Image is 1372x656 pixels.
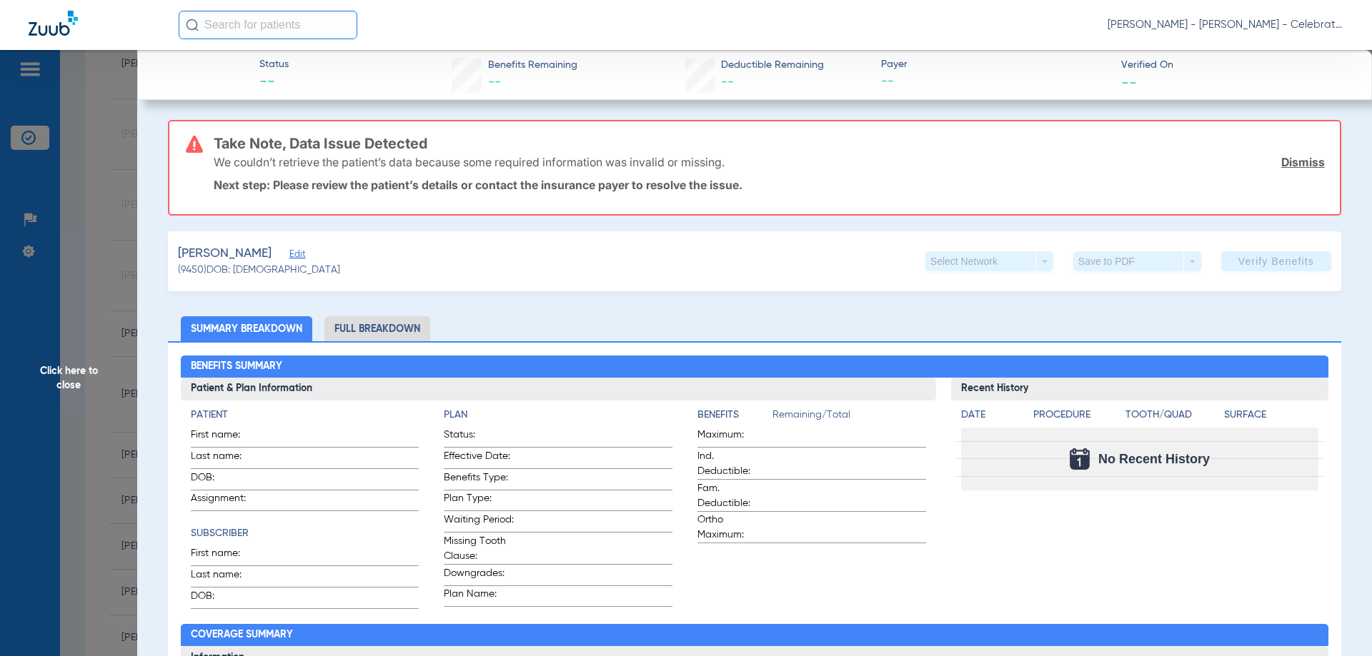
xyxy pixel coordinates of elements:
span: -- [721,76,734,89]
span: Benefits Type: [444,470,514,490]
a: Dismiss [1281,155,1325,169]
span: Edit [289,249,302,263]
input: Search for patients [179,11,357,39]
span: No Recent History [1098,452,1210,466]
span: Benefits Remaining [488,58,577,73]
p: Next step: Please review the patient’s details or contact the insurance payer to resolve the issue. [214,178,1325,192]
img: Calendar [1070,448,1090,470]
span: Plan Type: [444,491,514,510]
h3: Patient & Plan Information [181,378,936,400]
h4: Subscriber [191,526,419,541]
app-breakdown-title: Surface [1224,408,1318,428]
span: -- [488,76,501,89]
app-breakdown-title: Benefits [697,408,772,428]
h2: Coverage Summary [181,624,1329,647]
span: Status [259,57,289,72]
img: Search Icon [186,19,199,31]
span: DOB: [191,589,261,608]
li: Full Breakdown [324,316,430,341]
span: Assignment: [191,491,261,510]
span: Last name: [191,449,261,468]
span: Maximum: [697,428,767,447]
h3: Recent History [951,378,1329,400]
h4: Procedure [1033,408,1120,423]
span: -- [881,73,1109,91]
span: Payer [881,57,1109,72]
span: Fam. Deductible: [697,481,767,511]
app-breakdown-title: Tooth/Quad [1125,408,1220,428]
iframe: Chat Widget [1301,587,1372,656]
span: -- [259,73,289,93]
span: First name: [191,428,261,447]
span: Verified On [1121,58,1349,73]
app-breakdown-title: Date [961,408,1021,428]
span: DOB: [191,470,261,490]
h4: Surface [1224,408,1318,423]
span: [PERSON_NAME] - [PERSON_NAME] - Celebration Pediatric Dentistry [1108,18,1343,32]
h3: Take Note, Data Issue Detected [214,136,1325,151]
span: Downgrades: [444,566,514,585]
span: Effective Date: [444,449,514,468]
app-breakdown-title: Procedure [1033,408,1120,428]
img: Zuub Logo [29,11,78,36]
h4: Patient [191,408,419,423]
h4: Tooth/Quad [1125,408,1220,423]
span: Last name: [191,567,261,587]
h4: Benefits [697,408,772,423]
span: Waiting Period: [444,513,514,532]
span: Ind. Deductible: [697,449,767,479]
li: Summary Breakdown [181,316,312,341]
span: First name: [191,546,261,565]
span: Plan Name: [444,587,514,606]
h4: Date [961,408,1021,423]
span: [PERSON_NAME] [178,245,272,263]
p: We couldn’t retrieve the patient’s data because some required information was invalid or missing. [214,155,725,169]
span: Remaining/Total [772,408,926,428]
span: Ortho Maximum: [697,513,767,543]
h2: Benefits Summary [181,355,1329,378]
span: -- [1121,74,1137,89]
span: Status: [444,428,514,447]
span: Deductible Remaining [721,58,824,73]
h4: Plan [444,408,672,423]
img: error-icon [186,136,203,153]
span: Missing Tooth Clause: [444,534,514,564]
span: (9450) DOB: [DEMOGRAPHIC_DATA] [178,263,340,278]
